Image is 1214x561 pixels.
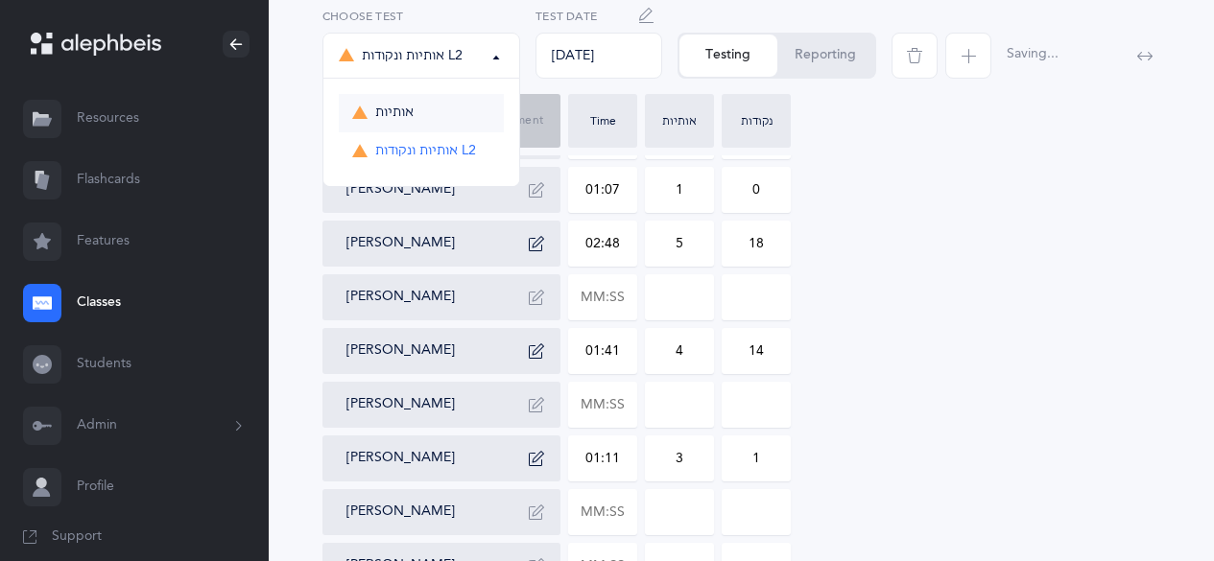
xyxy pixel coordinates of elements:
[1007,46,1059,61] span: Saving...
[346,288,455,307] button: [PERSON_NAME]
[569,222,636,266] input: MM:SS
[569,436,636,480] input: MM:SS
[346,395,455,414] button: [PERSON_NAME]
[346,503,455,522] button: [PERSON_NAME]
[569,168,636,212] input: MM:SS
[536,8,662,25] label: Test Date
[536,33,662,79] div: [DATE]
[726,115,786,127] div: נקודות
[322,33,520,79] button: אותיות ונקודות L2
[52,527,102,547] span: Support
[346,341,455,361] button: [PERSON_NAME]
[375,105,414,122] span: אותיות
[777,35,874,77] button: Reporting
[569,329,636,373] input: MM:SS
[569,275,636,319] input: MM:SS
[339,44,463,67] div: אותיות ונקודות L2
[569,490,636,534] input: MM:SS
[346,180,455,199] button: [PERSON_NAME]
[375,143,476,160] span: אותיות ונקודות L2
[346,234,455,253] button: [PERSON_NAME]
[573,115,632,127] div: Time
[322,8,520,25] label: Choose test
[650,115,709,127] div: אותיות
[569,383,636,427] input: MM:SS
[346,449,455,468] button: [PERSON_NAME]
